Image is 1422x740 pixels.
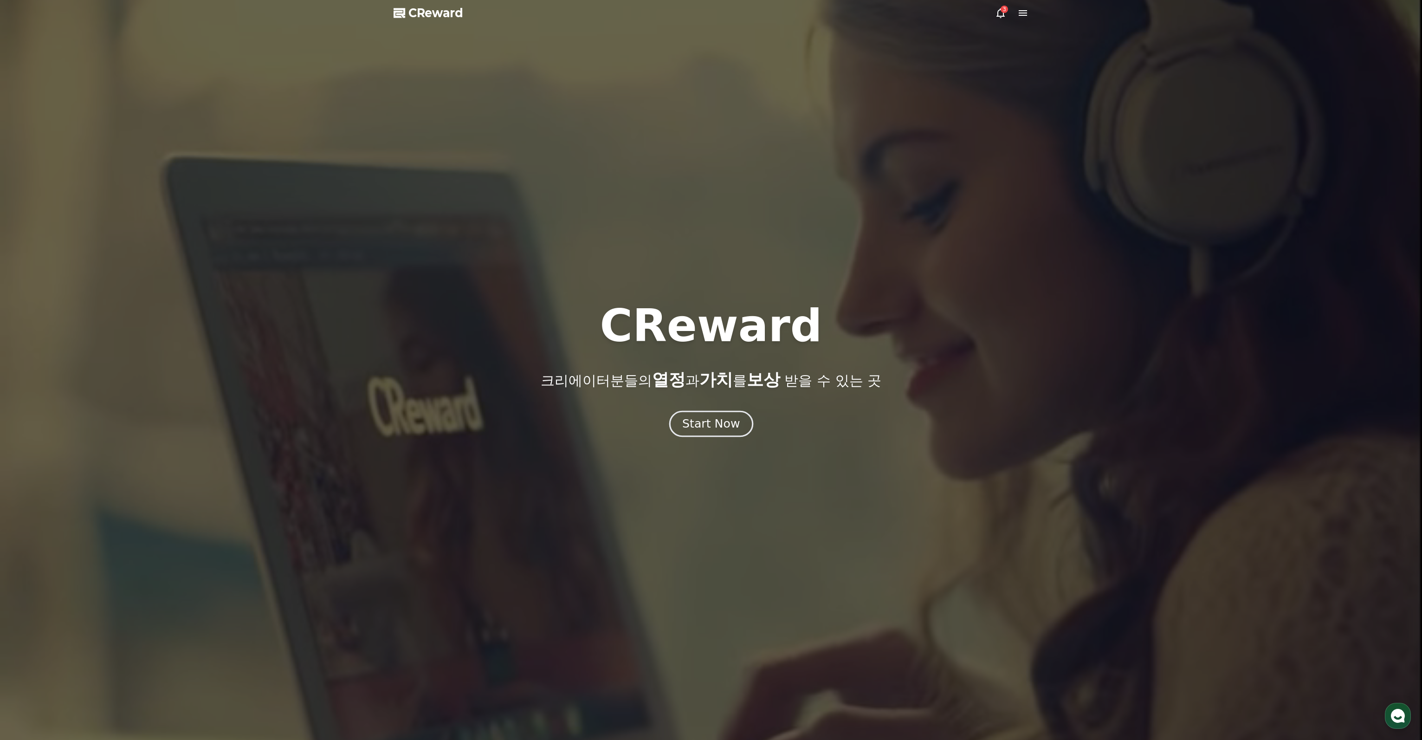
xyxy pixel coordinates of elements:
button: Start Now [669,411,753,437]
span: 설정 [143,308,155,316]
span: 대화 [85,309,96,316]
a: 3 [995,7,1006,19]
div: Start Now [682,416,740,432]
span: 보상 [747,370,780,389]
a: CReward [394,6,463,20]
span: 가치 [699,370,733,389]
span: 홈 [29,308,35,316]
a: 홈 [3,294,61,318]
h1: CReward [600,304,822,348]
p: 크리에이터분들의 과 를 받을 수 있는 곳 [541,370,881,389]
span: CReward [408,6,463,20]
div: 3 [1001,6,1008,13]
a: Start Now [671,421,751,429]
a: 설정 [120,294,178,318]
span: 열정 [652,370,685,389]
a: 대화 [61,294,120,318]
